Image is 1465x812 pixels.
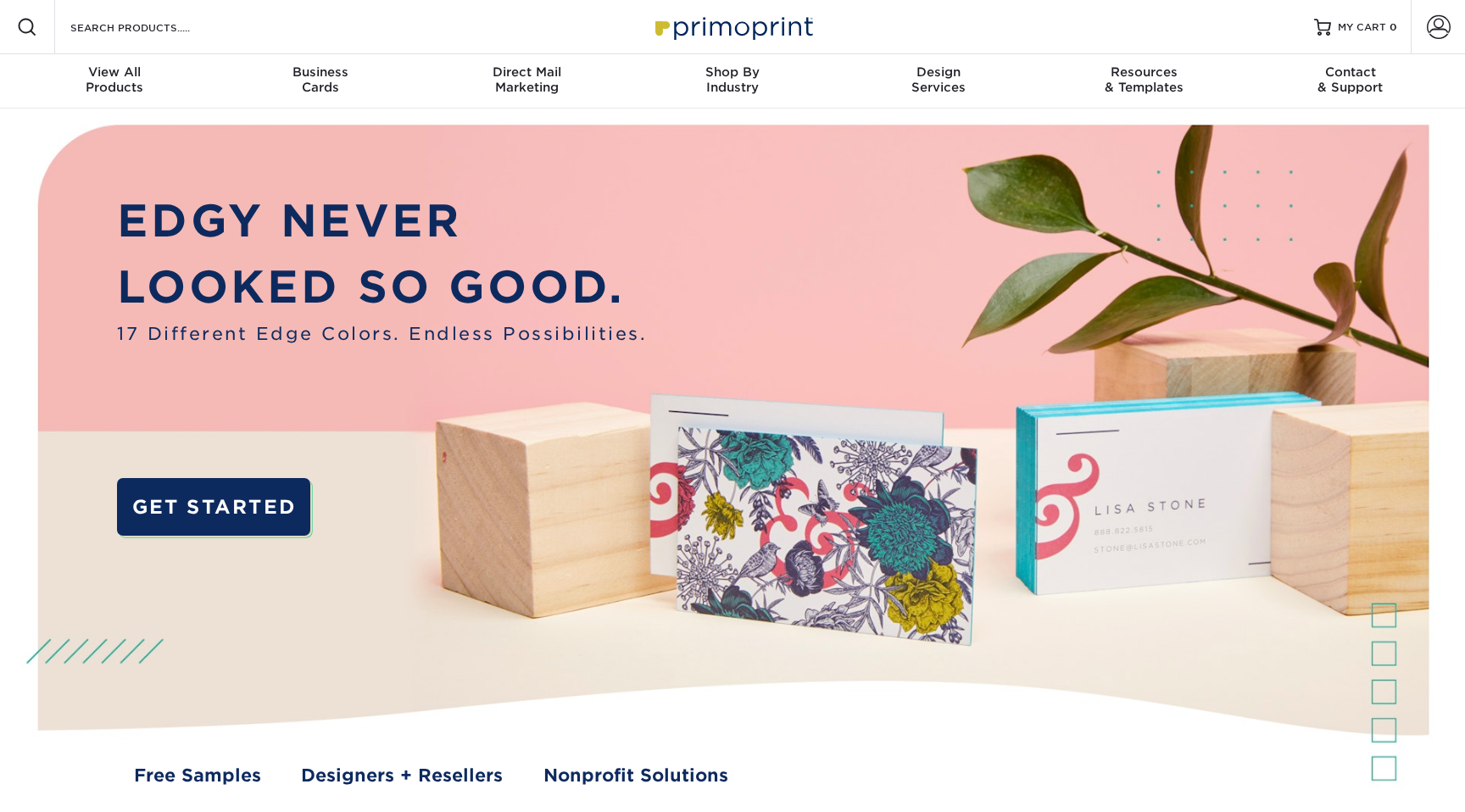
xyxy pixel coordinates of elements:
[1390,21,1397,33] span: 0
[117,188,647,254] p: EDGY NEVER
[835,54,1041,108] a: DesignServices
[648,8,817,45] img: Primoprint
[218,54,424,108] a: BusinessCards
[1041,64,1247,95] div: & Templates
[424,54,630,108] a: Direct MailMarketing
[12,64,218,80] span: View All
[134,762,261,788] a: Free Samples
[12,64,218,95] div: Products
[835,64,1041,80] span: Design
[117,320,647,347] span: 17 Different Edge Colors. Endless Possibilities.
[218,64,424,95] div: Cards
[630,64,836,95] div: Industry
[117,254,647,320] p: LOOKED SO GOOD.
[301,762,503,788] a: Designers + Resellers
[630,54,836,108] a: Shop ByIndustry
[543,762,728,788] a: Nonprofit Solutions
[1247,64,1453,80] span: Contact
[1041,64,1247,80] span: Resources
[424,64,630,95] div: Marketing
[117,478,310,536] a: GET STARTED
[630,64,836,80] span: Shop By
[1338,20,1386,35] span: MY CART
[218,64,424,80] span: Business
[835,64,1041,95] div: Services
[12,54,218,108] a: View AllProducts
[424,64,630,80] span: Direct Mail
[1247,64,1453,95] div: & Support
[1247,54,1453,108] a: Contact& Support
[1041,54,1247,108] a: Resources& Templates
[69,17,234,37] input: SEARCH PRODUCTS.....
